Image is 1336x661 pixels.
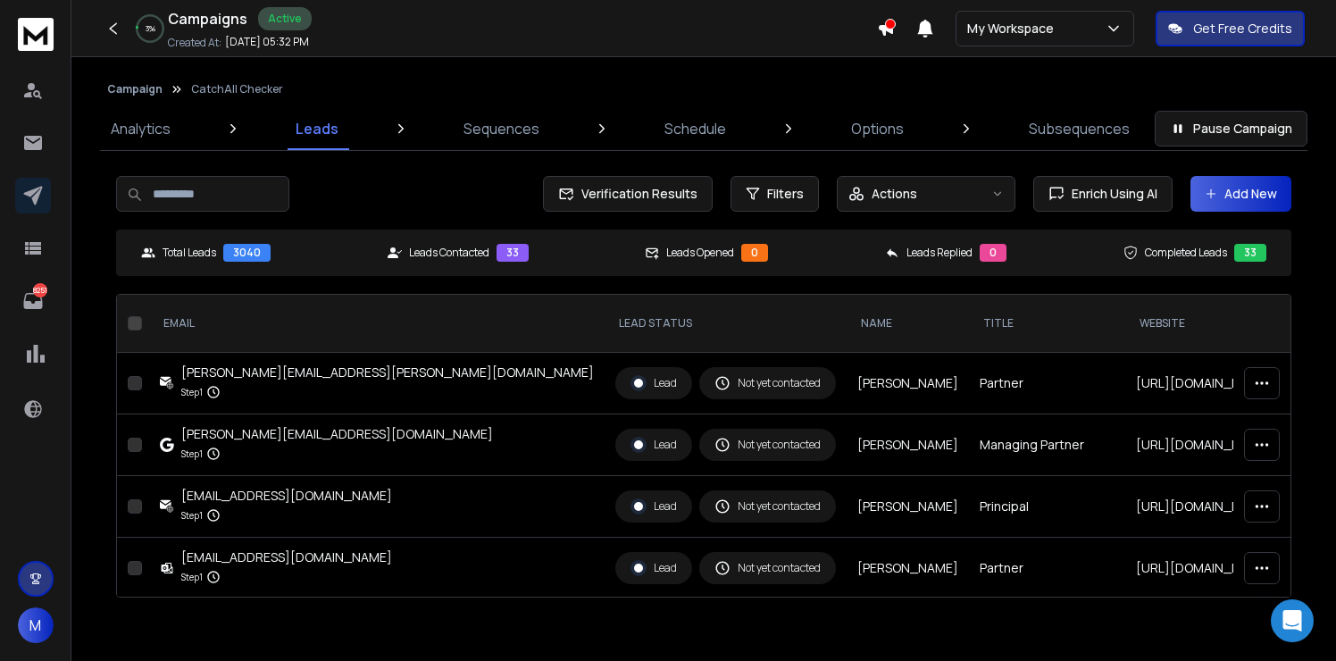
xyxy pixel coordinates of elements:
[168,8,247,29] h1: Campaigns
[714,560,821,576] div: Not yet contacted
[258,7,312,30] div: Active
[969,353,1125,414] td: Partner
[969,476,1125,538] td: Principal
[163,246,216,260] p: Total Leads
[840,107,914,150] a: Options
[18,18,54,51] img: logo
[851,118,904,139] p: Options
[714,437,821,453] div: Not yet contacted
[18,607,54,643] button: M
[181,425,493,443] div: [PERSON_NAME][EMAIL_ADDRESS][DOMAIN_NAME]
[149,295,605,353] th: EMAIL
[409,246,489,260] p: Leads Contacted
[296,118,338,139] p: Leads
[630,375,677,391] div: Lead
[1125,295,1282,353] th: website
[1156,11,1305,46] button: Get Free Credits
[969,295,1125,353] th: title
[1125,476,1282,538] td: [URL][DOMAIN_NAME]
[168,36,221,50] p: Created At:
[181,487,392,505] div: [EMAIL_ADDRESS][DOMAIN_NAME]
[714,498,821,515] div: Not yet contacted
[146,23,155,34] p: 3 %
[767,185,804,203] span: Filters
[181,445,203,463] p: Step 1
[100,107,181,150] a: Analytics
[1271,599,1314,642] div: Open Intercom Messenger
[630,560,677,576] div: Lead
[666,246,734,260] p: Leads Opened
[111,118,171,139] p: Analytics
[181,364,594,381] div: [PERSON_NAME][EMAIL_ADDRESS][PERSON_NAME][DOMAIN_NAME]
[33,283,47,297] p: 8251
[630,498,677,515] div: Lead
[181,568,203,586] p: Step 1
[225,35,309,49] p: [DATE] 05:32 PM
[181,383,203,401] p: Step 1
[107,82,163,96] button: Campaign
[967,20,1061,38] p: My Workspace
[1234,244,1266,262] div: 33
[847,476,969,538] td: [PERSON_NAME]
[847,414,969,476] td: [PERSON_NAME]
[980,244,1006,262] div: 0
[223,244,271,262] div: 3040
[969,538,1125,599] td: Partner
[574,185,697,203] span: Verification Results
[497,244,529,262] div: 33
[285,107,349,150] a: Leads
[181,506,203,524] p: Step 1
[714,375,821,391] div: Not yet contacted
[731,176,819,212] button: Filters
[664,118,726,139] p: Schedule
[847,295,969,353] th: NAME
[191,82,283,96] p: CatchAll Checker
[1155,111,1307,146] button: Pause Campaign
[453,107,550,150] a: Sequences
[906,246,973,260] p: Leads Replied
[741,244,768,262] div: 0
[463,118,539,139] p: Sequences
[847,353,969,414] td: [PERSON_NAME]
[1125,538,1282,599] td: [URL][DOMAIN_NAME]
[969,414,1125,476] td: Managing Partner
[605,295,847,353] th: LEAD STATUS
[543,176,713,212] button: Verification Results
[847,538,969,599] td: [PERSON_NAME]
[1125,353,1282,414] td: [URL][DOMAIN_NAME]
[1193,20,1292,38] p: Get Free Credits
[872,185,917,203] p: Actions
[1029,118,1130,139] p: Subsequences
[1033,176,1173,212] button: Enrich Using AI
[1065,185,1157,203] span: Enrich Using AI
[1190,176,1291,212] button: Add New
[630,437,677,453] div: Lead
[654,107,737,150] a: Schedule
[15,283,51,319] a: 8251
[181,548,392,566] div: [EMAIL_ADDRESS][DOMAIN_NAME]
[1145,246,1227,260] p: Completed Leads
[1125,414,1282,476] td: [URL][DOMAIN_NAME]
[1018,107,1140,150] a: Subsequences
